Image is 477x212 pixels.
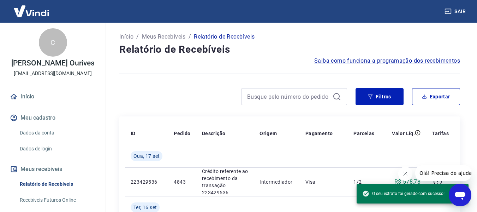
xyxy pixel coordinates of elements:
a: Início [119,33,133,41]
a: Dados da conta [17,126,97,140]
p: R$ 578,78 [394,178,421,186]
button: Meus recebíveis [8,161,97,177]
p: 1/2 [353,178,374,185]
p: Crédito referente ao recebimento da transação 223429536 [202,168,248,196]
a: Dados de login [17,142,97,156]
p: / [189,33,191,41]
p: Pagamento [305,130,333,137]
span: Olá! Precisa de ajuda? [4,5,59,11]
button: Meu cadastro [8,110,97,126]
span: Ter, 16 set [133,204,157,211]
iframe: Mensagem da empresa [415,165,471,181]
p: Valor Líq. [392,130,415,137]
button: Exportar [412,88,460,105]
p: Relatório de Recebíveis [194,33,255,41]
p: [EMAIL_ADDRESS][DOMAIN_NAME] [14,70,92,77]
p: ID [131,130,136,137]
input: Busque pelo número do pedido [247,91,330,102]
button: Sair [443,5,469,18]
p: 4843 [174,178,190,185]
p: 223429536 [131,178,162,185]
iframe: Fechar mensagem [398,167,412,181]
iframe: Botão para abrir a janela de mensagens [449,184,471,206]
p: Visa [305,178,342,185]
p: Parcelas [353,130,374,137]
p: Descrição [202,130,226,137]
img: Vindi [8,0,54,22]
a: Saiba como funciona a programação dos recebimentos [314,57,460,65]
p: / [136,33,139,41]
span: O seu extrato foi gerado com sucesso! [362,190,445,197]
h4: Relatório de Recebíveis [119,42,460,57]
a: Recebíveis Futuros Online [17,193,97,207]
p: Intermediador [260,178,294,185]
p: Origem [260,130,277,137]
p: [PERSON_NAME] Ourives [11,59,95,67]
p: Tarifas [432,130,449,137]
div: C [39,28,67,57]
a: Meus Recebíveis [142,33,186,41]
span: Qua, 17 set [133,153,160,160]
a: Início [8,89,97,104]
a: Relatório de Recebíveis [17,177,97,191]
button: Filtros [356,88,404,105]
p: Pedido [174,130,190,137]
